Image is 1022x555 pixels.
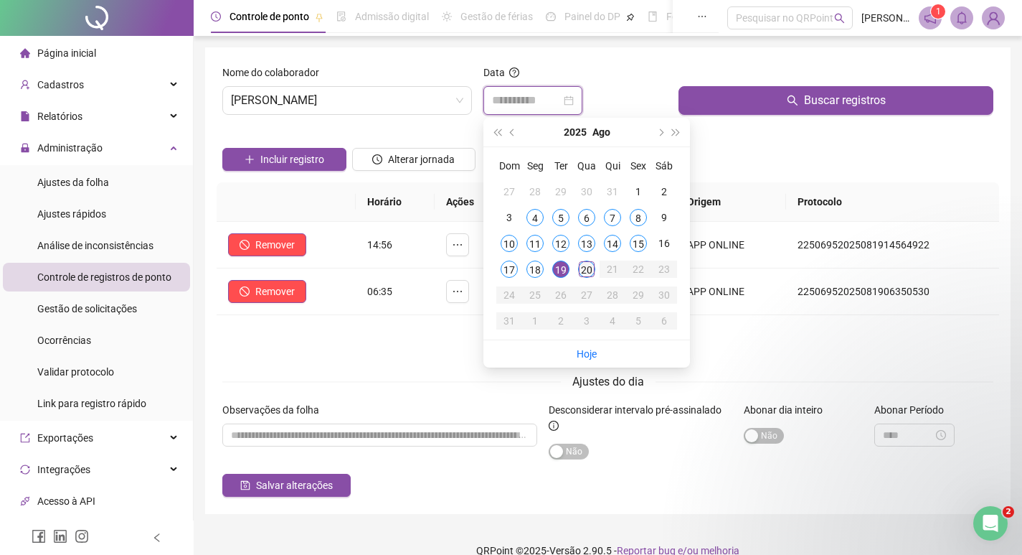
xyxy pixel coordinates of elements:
td: 2025-09-02 [548,308,574,334]
div: 28 [526,183,544,200]
td: 2025-08-10 [496,230,522,256]
span: file-done [336,11,346,22]
div: 11 [526,235,544,252]
span: stop [240,240,250,250]
span: RAYANNE SILVA DE OLIVEIRA SANTOS [231,87,463,114]
div: 31 [501,312,518,330]
span: pushpin [315,13,323,22]
div: 8 [630,209,647,226]
span: search [787,95,798,106]
td: 2025-08-25 [522,282,548,308]
div: 3 [578,312,595,330]
td: 2025-08-05 [548,205,574,230]
span: user-add [20,80,30,90]
td: 2025-07-29 [548,179,574,205]
button: year panel [564,118,587,146]
div: 16 [656,235,673,252]
th: Ter [548,153,574,179]
span: plus [245,154,255,164]
div: 24 [501,286,518,304]
button: month panel [592,118,610,146]
th: Horário [356,182,435,222]
span: Buscar registros [804,92,886,109]
div: 4 [526,209,544,226]
span: Gestão de férias [460,11,533,22]
a: Alterar jornada [352,155,476,167]
button: Remover [228,280,306,303]
button: super-prev-year [489,118,505,146]
span: Remover [255,237,295,253]
span: Administração [37,142,103,154]
button: Alterar jornada [352,148,476,171]
button: Buscar registros [678,86,993,115]
div: 21 [604,261,621,278]
div: 6 [578,209,595,226]
iframe: Intercom live chat [973,506,1008,541]
span: save [240,480,250,490]
td: 2025-08-09 [651,205,677,230]
div: 20 [578,261,595,278]
div: 27 [578,286,595,304]
td: 2025-08-31 [496,308,522,334]
span: book [648,11,658,22]
div: 22 [630,261,647,278]
div: 4 [604,312,621,330]
td: 22506952025081906350530 [786,269,999,315]
td: 2025-08-28 [600,282,625,308]
span: 1 [936,6,941,17]
td: 2025-07-27 [496,179,522,205]
span: home [20,48,30,58]
span: Link para registro rápido [37,398,146,409]
div: 30 [656,286,673,304]
td: 2025-08-04 [522,205,548,230]
th: Sex [625,153,651,179]
div: 25 [526,286,544,304]
td: 2025-08-24 [496,282,522,308]
div: 31 [604,183,621,200]
span: Painel do DP [564,11,620,22]
span: 2 [1003,506,1014,518]
span: Controle de registros de ponto [37,271,171,283]
div: 1 [630,183,647,200]
div: 3 [501,209,518,226]
button: next-year [652,118,668,146]
div: 1 [526,312,544,330]
td: 2025-08-14 [600,230,625,256]
sup: 1 [931,4,945,19]
span: clock-circle [372,154,382,164]
span: Incluir registro [260,151,324,167]
span: Desconsiderar intervalo pré-assinalado [549,404,721,416]
div: 15 [630,235,647,252]
td: 2025-08-17 [496,256,522,282]
span: sun [442,11,452,22]
th: Qui [600,153,625,179]
img: 85622 [983,7,1004,29]
span: Ajustes do dia [572,375,644,388]
td: 22506952025081914564922 [786,222,999,269]
div: 2 [656,183,673,200]
a: Hoje [577,348,597,360]
button: prev-year [505,118,521,146]
td: 2025-08-23 [651,256,677,282]
span: lock [20,143,30,153]
div: 27 [501,183,518,200]
td: 2025-08-30 [651,282,677,308]
span: export [20,433,30,443]
span: facebook [32,529,46,544]
span: left [152,533,162,543]
span: Validar protocolo [37,366,114,378]
span: info-circle [549,421,559,431]
div: 7 [604,209,621,226]
td: 2025-08-27 [574,282,600,308]
span: ellipsis [452,239,463,251]
span: notification [924,11,937,24]
td: 2025-08-13 [574,230,600,256]
div: 6 [656,312,673,330]
td: 2025-07-30 [574,179,600,205]
span: Remover [255,284,295,299]
span: ellipsis [452,286,463,297]
td: 2025-08-20 [574,256,600,282]
span: Ocorrências [37,335,91,346]
span: Alterar jornada [388,151,455,167]
td: 2025-08-08 [625,205,651,230]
